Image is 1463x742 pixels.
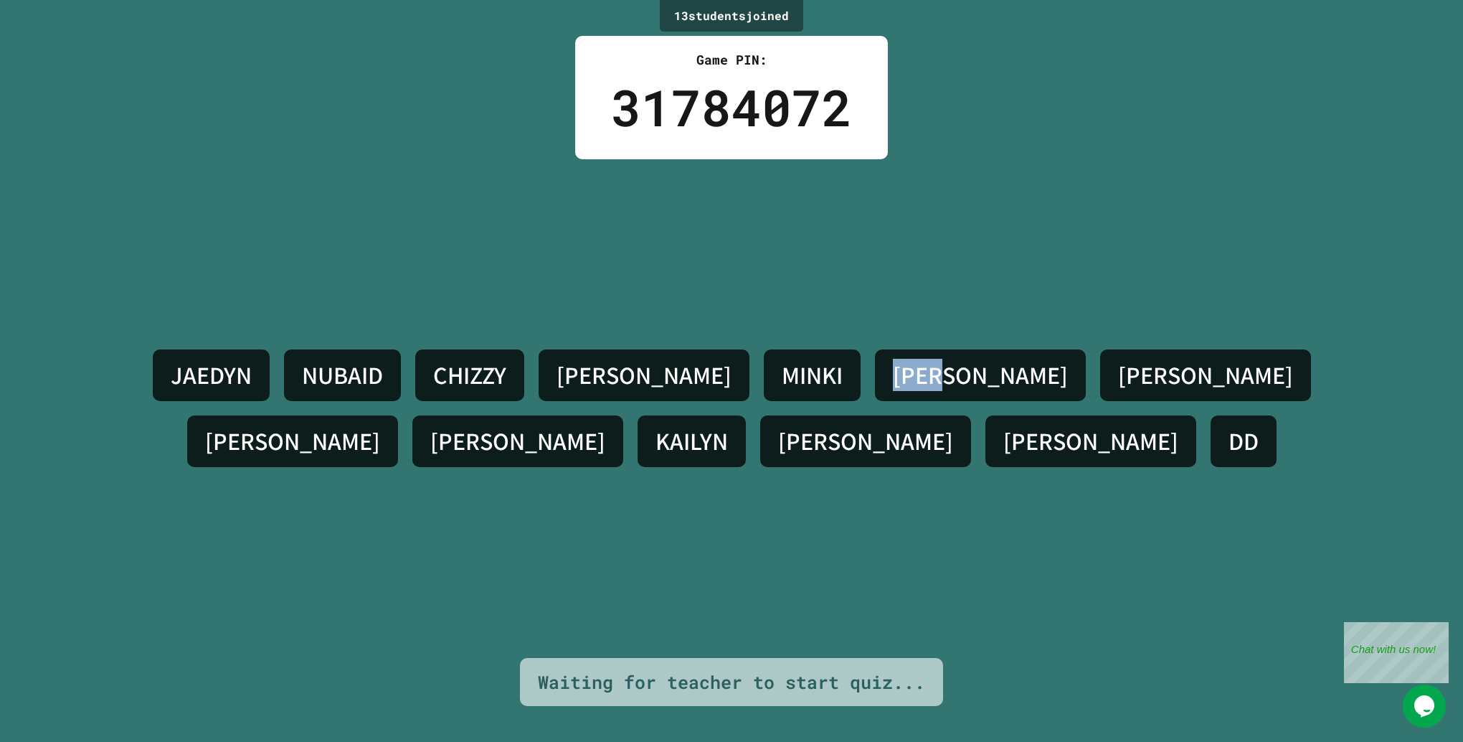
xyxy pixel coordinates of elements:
div: 31784072 [611,70,852,145]
div: Waiting for teacher to start quiz... [538,669,925,696]
h4: [PERSON_NAME] [1003,426,1178,456]
h4: CHIZZY [433,360,506,390]
h4: [PERSON_NAME] [1118,360,1293,390]
h4: [PERSON_NAME] [557,360,731,390]
h4: MINKI [782,360,843,390]
h4: [PERSON_NAME] [430,426,605,456]
iframe: chat widget [1344,622,1449,683]
h4: JAEDYN [171,360,252,390]
div: Game PIN: [611,50,852,70]
h4: [PERSON_NAME] [778,426,953,456]
h4: [PERSON_NAME] [205,426,380,456]
h4: [PERSON_NAME] [893,360,1068,390]
h4: NUBAID [302,360,383,390]
h4: DD [1228,426,1259,456]
h4: KAILYN [655,426,728,456]
iframe: chat widget [1403,685,1449,728]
